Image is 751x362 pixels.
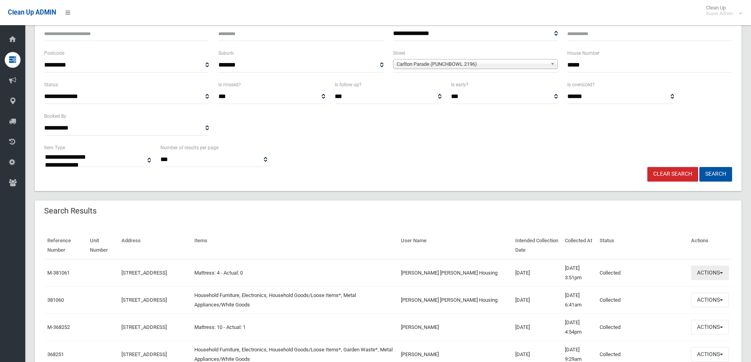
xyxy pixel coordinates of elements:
button: Actions [691,347,729,362]
header: Search Results [35,203,106,219]
a: [STREET_ADDRESS] [121,297,167,303]
label: Is oversized? [567,80,594,89]
label: Suburb [218,49,234,58]
td: [PERSON_NAME] [PERSON_NAME] Housing [398,259,512,287]
label: Street [393,49,405,58]
label: Item Type [44,143,65,152]
button: Actions [691,320,729,334]
small: Super Admin [706,11,733,17]
th: Collected At [562,232,596,259]
td: [PERSON_NAME] [PERSON_NAME] Housing [398,286,512,314]
a: Clear Search [647,167,698,182]
th: Status [596,232,688,259]
td: [DATE] 4:54pm [562,314,596,341]
td: [DATE] [512,286,562,314]
label: Status [44,80,58,89]
a: M-368252 [47,324,70,330]
label: Is missed? [218,80,241,89]
a: [STREET_ADDRESS] [121,270,167,276]
span: Carlton Parade (PUNCHBOWL 2196) [397,59,547,69]
td: [DATE] 6:41am [562,286,596,314]
td: [DATE] [512,259,562,287]
a: 381060 [47,297,64,303]
td: Collected [596,286,688,314]
span: Clean Up [702,5,741,17]
td: [PERSON_NAME] [398,314,512,341]
th: Items [191,232,398,259]
th: User Name [398,232,512,259]
th: Actions [688,232,732,259]
span: Clean Up ADMIN [8,9,56,16]
th: Address [118,232,191,259]
label: Is follow up? [335,80,362,89]
th: Reference Number [44,232,87,259]
th: Intended Collection Date [512,232,562,259]
label: Postcode [44,49,64,58]
label: Is early? [451,80,468,89]
label: Booked By [44,112,66,121]
label: Number of results per page [160,143,218,152]
td: Collected [596,259,688,287]
a: [STREET_ADDRESS] [121,324,167,330]
td: [DATE] 3:51pm [562,259,596,287]
td: Mattress: 10 - Actual: 1 [191,314,398,341]
button: Actions [691,293,729,307]
td: Household Furniture, Electronics, Household Goods/Loose Items*, Metal Appliances/White Goods [191,286,398,314]
a: [STREET_ADDRESS] [121,351,167,357]
td: Mattress: 4 - Actual: 0 [191,259,398,287]
button: Search [699,167,732,182]
label: House Number [567,49,600,58]
td: Collected [596,314,688,341]
a: 368251 [47,351,64,357]
a: M-381061 [47,270,70,276]
button: Actions [691,265,729,280]
td: [DATE] [512,314,562,341]
th: Unit Number [87,232,118,259]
